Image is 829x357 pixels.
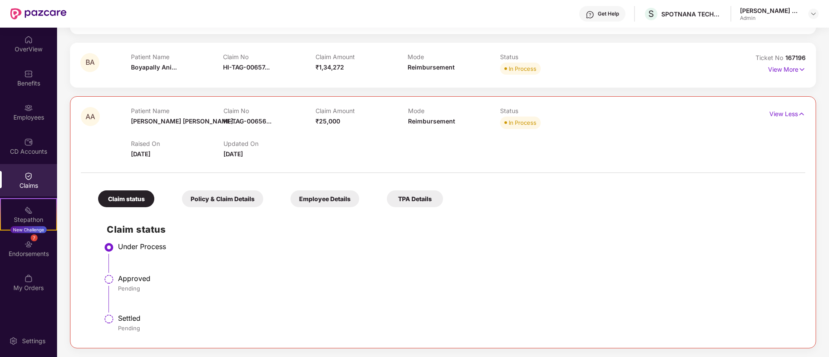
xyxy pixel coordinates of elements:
div: Get Help [598,10,619,17]
p: Patient Name [131,53,223,60]
p: Status [500,107,592,114]
div: Claim status [98,190,154,207]
img: svg+xml;base64,PHN2ZyBpZD0iQ2xhaW0iIHhtbG5zPSJodHRwOi8vd3d3LnczLm9yZy8yMDAwL3N2ZyIgd2lkdGg9IjIwIi... [24,171,33,180]
div: Pending [118,284,797,292]
img: svg+xml;base64,PHN2ZyBpZD0iU2V0dGluZy0yMHgyMCIgeG1sbnM9Imh0dHA6Ly93d3cudzMub3JnLzIwMDAvc3ZnIiB3aW... [9,336,18,345]
span: S [648,9,654,19]
p: View Less [769,107,805,119]
div: [PERSON_NAME] Suraj [740,6,800,15]
span: 167196 [785,54,806,61]
img: svg+xml;base64,PHN2ZyBpZD0iU3RlcC1QZW5kaW5nLTMyeDMyIiB4bWxucz0iaHR0cDovL3d3dy53My5vcmcvMjAwMC9zdm... [104,274,114,284]
span: Boyapally Ani... [131,63,177,71]
img: svg+xml;base64,PHN2ZyB4bWxucz0iaHR0cDovL3d3dy53My5vcmcvMjAwMC9zdmciIHdpZHRoPSIyMSIgaGVpZ2h0PSIyMC... [24,205,33,214]
span: Ticket No [756,54,785,61]
p: Status [500,53,593,60]
div: Settled [118,314,797,322]
p: Claim No [223,107,316,114]
span: ₹1,34,272 [316,63,344,71]
img: svg+xml;base64,PHN2ZyBpZD0iQ0RfQWNjb3VudHMiIGRhdGEtbmFtZT0iQ0QgQWNjb3VudHMiIHhtbG5zPSJodHRwOi8vd3... [24,137,33,146]
img: svg+xml;base64,PHN2ZyBpZD0iSG9tZSIgeG1sbnM9Imh0dHA6Ly93d3cudzMub3JnLzIwMDAvc3ZnIiB3aWR0aD0iMjAiIG... [24,35,33,44]
div: SPOTNANA TECHNOLOGY PRIVATE LIMITED [661,10,722,18]
img: New Pazcare Logo [10,8,67,19]
div: New Challenge [10,226,47,233]
img: svg+xml;base64,PHN2ZyBpZD0iRHJvcGRvd24tMzJ4MzIiIHhtbG5zPSJodHRwOi8vd3d3LnczLm9yZy8yMDAwL3N2ZyIgd2... [810,10,817,17]
div: Employee Details [290,190,359,207]
div: Under Process [118,242,797,251]
span: BA [86,59,95,66]
span: Reimbursement [408,117,455,125]
p: Mode [408,53,500,60]
p: Patient Name [131,107,223,114]
span: Reimbursement [408,63,455,71]
div: Approved [118,274,797,283]
img: svg+xml;base64,PHN2ZyBpZD0iRW5kb3JzZW1lbnRzIiB4bWxucz0iaHR0cDovL3d3dy53My5vcmcvMjAwMC9zdmciIHdpZH... [24,240,33,248]
span: [DATE] [223,150,243,158]
img: svg+xml;base64,PHN2ZyBpZD0iQmVuZWZpdHMiIHhtbG5zPSJodHRwOi8vd3d3LnczLm9yZy8yMDAwL3N2ZyIgd2lkdGg9Ij... [24,69,33,78]
div: Admin [740,15,800,22]
div: Stepathon [1,215,56,224]
div: Policy & Claim Details [182,190,263,207]
p: Mode [408,107,500,114]
div: Settings [19,336,48,345]
p: Updated On [223,140,316,147]
span: ₹25,000 [316,117,340,125]
img: svg+xml;base64,PHN2ZyB4bWxucz0iaHR0cDovL3d3dy53My5vcmcvMjAwMC9zdmciIHdpZHRoPSIxNyIgaGVpZ2h0PSIxNy... [798,109,805,119]
img: svg+xml;base64,PHN2ZyBpZD0iTXlfT3JkZXJzIiBkYXRhLW5hbWU9Ik15IE9yZGVycyIgeG1sbnM9Imh0dHA6Ly93d3cudz... [24,274,33,282]
div: Pending [118,324,797,332]
span: [DATE] [131,150,150,158]
span: HI-TAG-00656... [223,117,271,125]
img: svg+xml;base64,PHN2ZyBpZD0iU3RlcC1BY3RpdmUtMzJ4MzIiIHhtbG5zPSJodHRwOi8vd3d3LnczLm9yZy8yMDAwL3N2Zy... [104,242,114,253]
div: In Process [509,118,536,127]
p: Claim Amount [316,53,408,60]
img: svg+xml;base64,PHN2ZyBpZD0iU3RlcC1QZW5kaW5nLTMyeDMyIiB4bWxucz0iaHR0cDovL3d3dy53My5vcmcvMjAwMC9zdm... [104,314,114,324]
p: Claim No [223,53,316,60]
img: svg+xml;base64,PHN2ZyB4bWxucz0iaHR0cDovL3d3dy53My5vcmcvMjAwMC9zdmciIHdpZHRoPSIxNyIgaGVpZ2h0PSIxNy... [798,65,806,74]
div: TPA Details [387,190,443,207]
p: Claim Amount [316,107,408,114]
img: svg+xml;base64,PHN2ZyBpZD0iRW1wbG95ZWVzIiB4bWxucz0iaHR0cDovL3d3dy53My5vcmcvMjAwMC9zdmciIHdpZHRoPS... [24,103,33,112]
span: AA [86,113,95,120]
h2: Claim status [107,222,797,237]
p: View More [768,63,806,74]
div: 7 [31,234,38,241]
p: Raised On [131,140,223,147]
div: In Process [509,64,536,73]
span: [PERSON_NAME] [PERSON_NAME].. [131,117,236,125]
span: HI-TAG-00657... [223,63,270,71]
img: svg+xml;base64,PHN2ZyBpZD0iSGVscC0zMngzMiIgeG1sbnM9Imh0dHA6Ly93d3cudzMub3JnLzIwMDAvc3ZnIiB3aWR0aD... [586,10,594,19]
